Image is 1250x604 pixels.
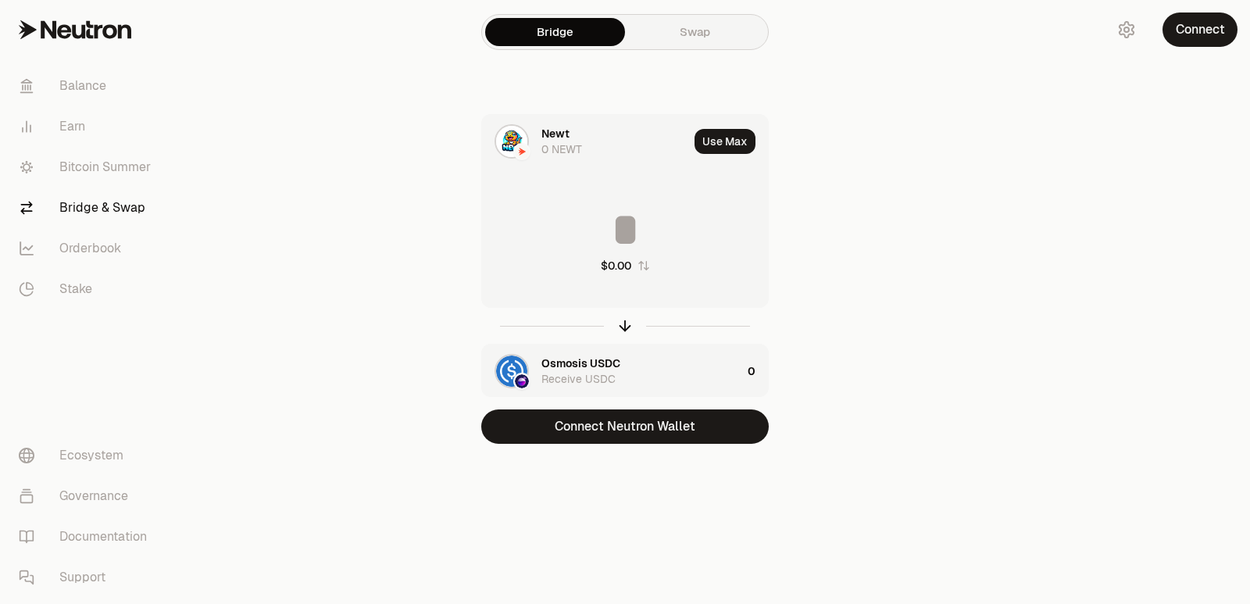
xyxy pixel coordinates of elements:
img: USDC Logo [496,356,527,387]
button: $0.00 [601,258,650,273]
button: Use Max [695,129,755,154]
a: Governance [6,476,169,516]
button: Connect Neutron Wallet [481,409,769,444]
a: Earn [6,106,169,147]
a: Support [6,557,169,598]
a: Documentation [6,516,169,557]
img: Osmosis Logo [515,374,529,388]
a: Bridge [485,18,625,46]
a: Bitcoin Summer [6,147,169,188]
button: USDC LogoOsmosis LogoOsmosis USDCReceive USDC0 [482,345,768,398]
div: NEWT LogoNeutron LogoNewt0 NEWT [482,115,688,168]
a: Balance [6,66,169,106]
div: 0 NEWT [541,141,582,157]
button: Connect [1162,13,1237,47]
img: NEWT Logo [496,126,527,157]
div: 0 [748,345,768,398]
div: $0.00 [601,258,631,273]
div: Receive USDC [541,371,616,387]
a: Orderbook [6,228,169,269]
a: Swap [625,18,765,46]
a: Stake [6,269,169,309]
div: Osmosis USDC [541,356,620,371]
a: Ecosystem [6,435,169,476]
a: Bridge & Swap [6,188,169,228]
div: Newt [541,126,570,141]
img: Neutron Logo [515,145,529,159]
div: USDC LogoOsmosis LogoOsmosis USDCReceive USDC [482,345,741,398]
